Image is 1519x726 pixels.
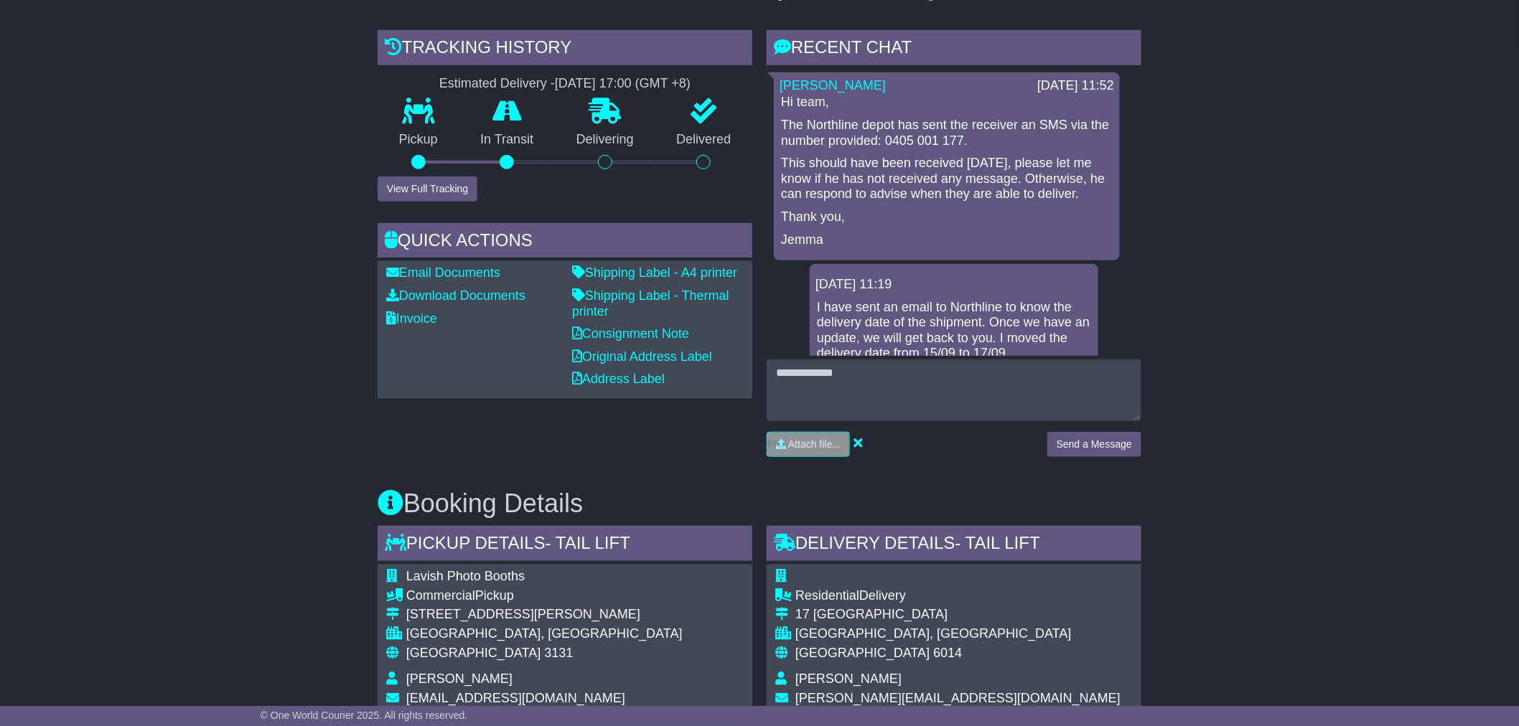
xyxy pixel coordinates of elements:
[386,311,437,326] a: Invoice
[378,176,477,202] button: View Full Tracking
[780,78,886,93] a: [PERSON_NAME]
[933,646,962,660] span: 6014
[767,526,1141,565] div: Delivery Details
[781,209,1113,225] p: Thank you,
[572,288,729,319] a: Shipping Label - Thermal printer
[795,691,1121,705] span: [PERSON_NAME][EMAIL_ADDRESS][DOMAIN_NAME]
[406,671,513,686] span: [PERSON_NAME]
[572,326,689,341] a: Consignment Note
[555,76,691,92] div: [DATE] 17:00 (GMT +8)
[955,533,1040,552] span: - Tail Lift
[572,349,712,364] a: Original Address Label
[572,372,665,386] a: Address Label
[795,588,1121,604] div: Delivery
[795,646,930,660] span: [GEOGRAPHIC_DATA]
[386,265,500,280] a: Email Documents
[1047,432,1141,457] button: Send a Message
[781,156,1113,202] p: This should have been received [DATE], please let me know if he has not received any message. Oth...
[781,232,1113,248] p: Jemma
[817,300,1091,362] p: I have sent an email to Northline to know the delivery date of the shipment. Once we have an upda...
[378,526,752,565] div: Pickup Details
[1037,78,1114,94] div: [DATE] 11:52
[795,671,902,686] span: [PERSON_NAME]
[261,709,468,721] span: © One World Courier 2025. All rights reserved.
[378,223,752,262] div: Quick Actions
[781,118,1113,148] p: The Northline depot has sent the receiver an SMS via the number provided: 0405 001 177.
[406,646,541,660] span: [GEOGRAPHIC_DATA]
[386,288,525,303] a: Download Documents
[655,132,753,148] p: Delivered
[781,95,1113,110] p: Hi team,
[546,533,630,552] span: - Tail Lift
[406,607,683,623] div: [STREET_ADDRESS][PERSON_NAME]
[406,569,525,583] span: Lavish Photo Booths
[406,588,683,604] div: Pickup
[795,588,859,603] span: Residential
[378,76,752,92] div: Estimated Delivery -
[378,489,1141,518] h3: Booking Details
[555,132,655,148] p: Delivering
[406,588,475,603] span: Commercial
[767,30,1141,69] div: RECENT CHAT
[815,277,1093,293] div: [DATE] 11:19
[795,607,1121,623] div: 17 [GEOGRAPHIC_DATA]
[544,646,573,660] span: 3131
[572,265,737,280] a: Shipping Label - A4 printer
[795,626,1121,642] div: [GEOGRAPHIC_DATA], [GEOGRAPHIC_DATA]
[406,626,683,642] div: [GEOGRAPHIC_DATA], [GEOGRAPHIC_DATA]
[378,132,459,148] p: Pickup
[406,691,625,705] span: [EMAIL_ADDRESS][DOMAIN_NAME]
[378,30,752,69] div: Tracking history
[459,132,556,148] p: In Transit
